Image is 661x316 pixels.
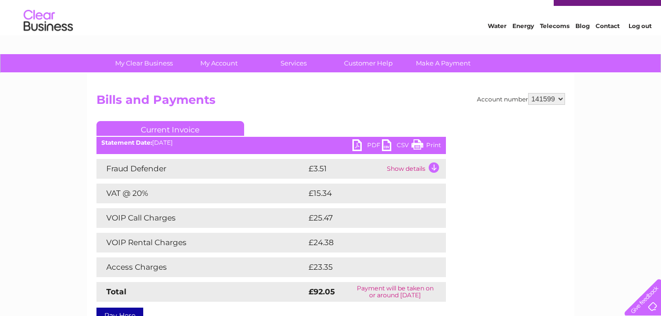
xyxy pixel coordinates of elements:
[96,139,446,146] div: [DATE]
[306,257,426,277] td: £23.35
[575,42,590,49] a: Blog
[96,208,306,228] td: VOIP Call Charges
[96,257,306,277] td: Access Charges
[96,233,306,253] td: VOIP Rental Charges
[253,54,334,72] a: Services
[596,42,620,49] a: Contact
[98,5,564,48] div: Clear Business is a trading name of Verastar Limited (registered in [GEOGRAPHIC_DATA] No. 3667643...
[477,93,565,105] div: Account number
[306,208,426,228] td: £25.47
[106,287,126,296] strong: Total
[384,159,446,179] td: Show details
[96,184,306,203] td: VAT @ 20%
[328,54,409,72] a: Customer Help
[512,42,534,49] a: Energy
[23,26,73,56] img: logo.png
[96,159,306,179] td: Fraud Defender
[309,287,335,296] strong: £92.05
[403,54,484,72] a: Make A Payment
[488,42,506,49] a: Water
[306,159,384,179] td: £3.51
[411,139,441,154] a: Print
[96,93,565,112] h2: Bills and Payments
[306,184,425,203] td: £15.34
[96,121,244,136] a: Current Invoice
[345,282,446,302] td: Payment will be taken on or around [DATE]
[103,54,185,72] a: My Clear Business
[352,139,382,154] a: PDF
[178,54,259,72] a: My Account
[629,42,652,49] a: Log out
[306,233,426,253] td: £24.38
[475,5,543,17] a: 0333 014 3131
[101,139,152,146] b: Statement Date:
[382,139,411,154] a: CSV
[540,42,569,49] a: Telecoms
